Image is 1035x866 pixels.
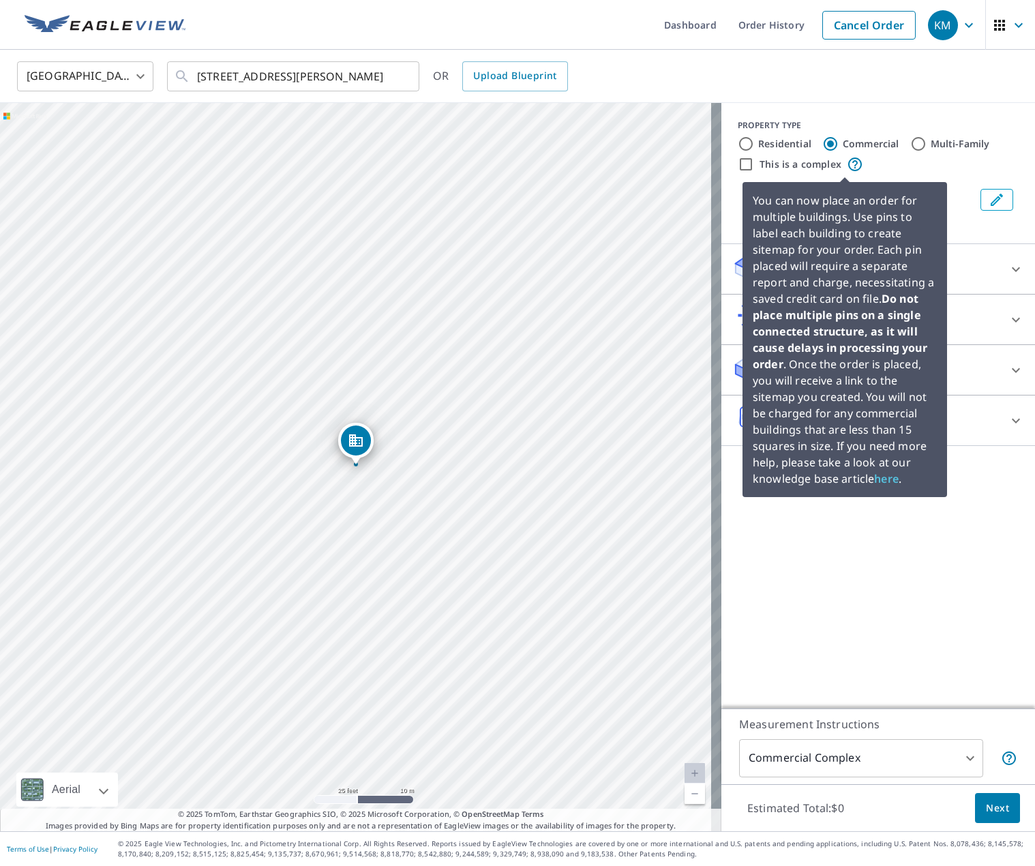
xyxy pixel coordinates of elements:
label: Commercial [843,137,899,151]
a: Terms of Use [7,844,49,854]
input: Search by address or latitude-longitude [197,57,391,95]
div: OR [433,61,568,91]
div: KM [928,10,958,40]
button: Next [975,793,1020,824]
label: Multi-Family [931,137,990,151]
a: Current Level 20, Zoom Out [685,783,705,804]
button: Edit building 1 [980,189,1013,211]
p: You can now place an order for multiple buildings. Use pins to label each building to create site... [753,192,937,487]
img: EV Logo [25,15,185,35]
p: Measurement Instructions [739,716,1017,732]
p: | [7,845,97,853]
a: Current Level 20, Zoom In Disabled [685,763,705,783]
div: PROPERTY TYPE [738,119,1019,132]
a: Privacy Policy [53,844,97,854]
a: OpenStreetMap [462,809,519,819]
div: Aerial [48,773,85,807]
span: Next [986,800,1009,817]
div: Solar ProductsNew [732,300,1024,339]
a: Cancel Order [822,11,916,40]
strong: Do not place multiple pins on a single connected structure, as it will cause delays in processing... [753,291,927,372]
div: Walls ProductsNew [732,350,1024,389]
span: Upload Blueprint [473,68,556,85]
label: Residential [758,137,811,151]
div: Aerial [16,773,118,807]
label: This is a complex [760,158,841,171]
div: Dropped pin, building 1, Commercial property, 46548 National Trails Hwy Newberry Springs, CA 92365 [338,423,374,465]
div: Commercial Complex [739,739,983,777]
div: [GEOGRAPHIC_DATA] [17,57,153,95]
span: © 2025 TomTom, Earthstar Geographics SIO, © 2025 Microsoft Corporation, © [178,809,544,820]
a: Upload Blueprint [462,61,567,91]
div: Roof ProductsNew [732,250,1024,288]
a: here [874,471,899,486]
a: Terms [522,809,544,819]
p: © 2025 Eagle View Technologies, Inc. and Pictometry International Corp. All Rights Reserved. Repo... [118,839,1028,859]
div: Other ProductsNew [732,401,1024,440]
span: Each building may require a separate measurement report; if so, your account will be billed per r... [1001,750,1017,766]
p: Estimated Total: $0 [736,793,855,823]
